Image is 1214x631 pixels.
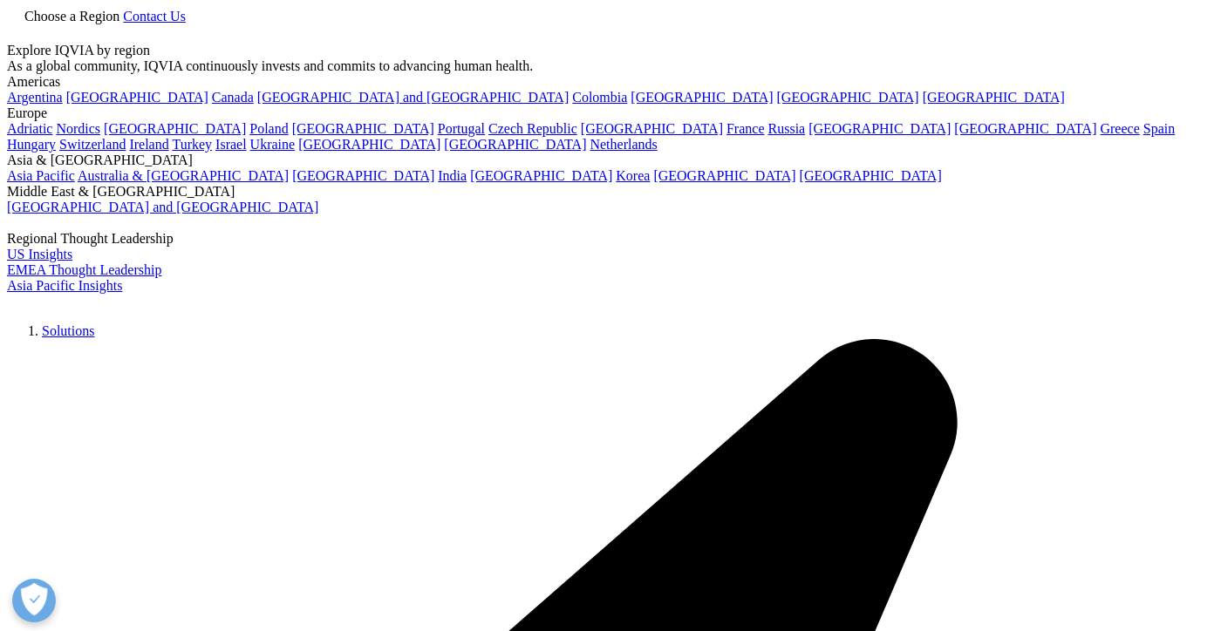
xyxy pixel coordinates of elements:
button: Open Preferences [12,579,56,622]
a: Greece [1100,121,1139,136]
a: Ireland [129,137,168,152]
a: [GEOGRAPHIC_DATA] [631,90,773,105]
a: Colombia [572,90,627,105]
div: As a global community, IQVIA continuously invests and commits to advancing human health. [7,58,1207,74]
div: Regional Thought Leadership [7,231,1207,247]
a: Contact Us [123,9,186,24]
a: Russia [768,121,806,136]
div: Americas [7,74,1207,90]
a: Solutions [42,323,94,338]
div: Explore IQVIA by region [7,43,1207,58]
a: [GEOGRAPHIC_DATA] [292,121,434,136]
div: Europe [7,105,1207,121]
a: [GEOGRAPHIC_DATA] [66,90,208,105]
a: Asia Pacific [7,168,75,183]
a: US Insights [7,247,72,261]
a: [GEOGRAPHIC_DATA] [777,90,919,105]
a: Argentina [7,90,63,105]
a: Australia & [GEOGRAPHIC_DATA] [78,168,289,183]
span: Choose a Region [24,9,119,24]
a: Poland [249,121,288,136]
a: Hungary [7,137,56,152]
a: India [438,168,467,183]
a: Korea [616,168,650,183]
div: Middle East & [GEOGRAPHIC_DATA] [7,184,1207,200]
a: Netherlands [590,137,657,152]
a: [GEOGRAPHIC_DATA] [292,168,434,183]
a: Canada [212,90,254,105]
a: Portugal [438,121,485,136]
a: [GEOGRAPHIC_DATA] [653,168,795,183]
a: Asia Pacific Insights [7,278,122,293]
a: [GEOGRAPHIC_DATA] [470,168,612,183]
a: [GEOGRAPHIC_DATA] [581,121,723,136]
a: France [726,121,765,136]
div: Asia & [GEOGRAPHIC_DATA] [7,153,1207,168]
a: Switzerland [59,137,126,152]
a: [GEOGRAPHIC_DATA] and [GEOGRAPHIC_DATA] [257,90,569,105]
a: [GEOGRAPHIC_DATA] [923,90,1065,105]
a: Spain [1143,121,1175,136]
a: EMEA Thought Leadership [7,262,161,277]
a: [GEOGRAPHIC_DATA] [954,121,1096,136]
a: Adriatic [7,121,52,136]
a: [GEOGRAPHIC_DATA] [104,121,246,136]
a: Turkey [172,137,212,152]
a: [GEOGRAPHIC_DATA] [808,121,951,136]
a: Ukraine [250,137,296,152]
a: [GEOGRAPHIC_DATA] [444,137,586,152]
a: [GEOGRAPHIC_DATA] [298,137,440,152]
a: Israel [215,137,247,152]
a: Czech Republic [488,121,577,136]
a: [GEOGRAPHIC_DATA] [800,168,942,183]
a: [GEOGRAPHIC_DATA] and [GEOGRAPHIC_DATA] [7,200,318,214]
a: Nordics [56,121,100,136]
